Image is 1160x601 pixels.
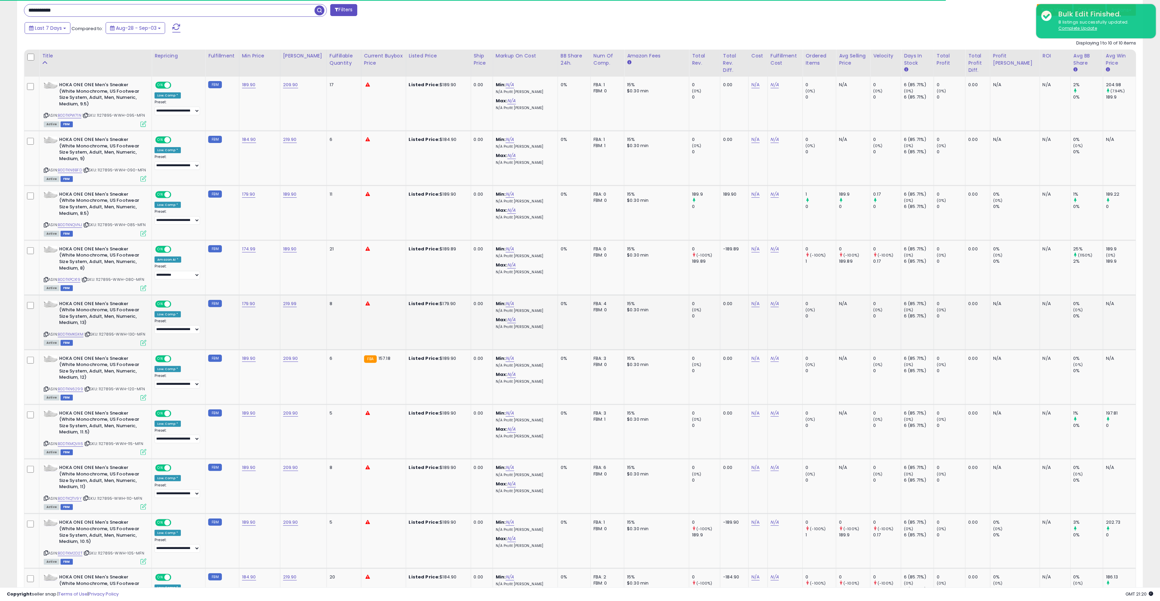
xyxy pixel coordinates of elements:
[25,22,70,34] button: Last 7 Days
[937,246,965,252] div: 0
[283,191,297,198] a: 189.90
[506,355,514,362] a: N/A
[44,355,57,362] img: 31kT581yzeL._SL40_.jpg
[993,82,1035,88] div: N/A
[82,113,145,118] span: | SKU: 1127895-WWH-095-MFN
[44,82,146,126] div: ASIN:
[1106,136,1131,143] div: N/A
[155,202,181,208] div: Low. Comp *
[904,136,934,143] div: 6 (85.71%)
[937,52,963,67] div: Total Profit
[627,246,684,252] div: 15%
[937,198,946,203] small: (0%)
[496,90,552,94] p: N/A Profit [PERSON_NAME]
[627,252,684,258] div: $0.30 min
[904,94,934,100] div: 6 (85.71%)
[506,464,514,471] a: N/A
[771,136,779,143] a: N/A
[58,331,83,337] a: B0DTKMKGXM
[58,113,81,118] a: B0DTKPW71N
[496,81,506,88] b: Min:
[692,94,720,100] div: 0
[904,191,934,197] div: 6 (85.71%)
[771,355,779,362] a: N/A
[409,191,440,197] b: Listed Price:
[474,82,488,88] div: 0.00
[594,88,619,94] div: FBM: 0
[696,252,712,258] small: (-100%)
[1106,252,1116,258] small: (0%)
[155,209,200,225] div: Preset:
[873,191,901,197] div: 0.17
[1043,52,1068,60] div: ROI
[627,82,684,88] div: 15%
[937,252,946,258] small: (0%)
[496,106,552,110] p: N/A Profit [PERSON_NAME]
[330,246,356,252] div: 21
[904,204,934,210] div: 6 (85.71%)
[993,136,1035,143] div: N/A
[59,246,142,273] b: HOKA ONE ONE Men's Sneaker (White Monochrome, US Footwear Size System, Adult, Men, Numeric, Mediu...
[496,52,555,60] div: Markup on Cost
[409,136,466,143] div: $184.90
[496,144,552,149] p: N/A Profit [PERSON_NAME]
[496,215,552,220] p: N/A Profit [PERSON_NAME]
[474,246,488,252] div: 0.00
[937,82,965,88] div: 0
[156,246,164,252] span: ON
[751,355,760,362] a: N/A
[627,88,684,94] div: $0.30 min
[873,88,883,94] small: (0%)
[364,52,403,67] div: Current Buybox Price
[1106,204,1136,210] div: 0
[839,204,870,210] div: 0
[805,191,836,197] div: 1
[44,246,57,253] img: 31kT581yzeL._SL40_.jpg
[155,92,181,99] div: Low. Comp *
[968,82,985,88] div: 0.00
[873,143,883,148] small: (0%)
[1043,246,1065,252] div: N/A
[873,246,901,252] div: 0
[723,246,743,252] div: -189.89
[474,191,488,197] div: 0.00
[283,300,297,307] a: 219.99
[44,136,146,181] div: ASIN:
[330,82,356,88] div: 17
[208,191,222,198] small: FBM
[170,192,181,198] span: OFF
[1043,191,1065,197] div: N/A
[44,301,57,308] img: 31kT581yzeL._SL40_.jpg
[1106,67,1110,73] small: Avg Win Price.
[805,94,836,100] div: 0
[59,82,142,109] b: HOKA ONE ONE Men's Sneaker (White Monochrome, US Footwear Size System, Adult, Men, Numeric, Mediu...
[771,52,800,67] div: Fulfillment Cost
[839,52,867,67] div: Avg Selling Price
[208,81,222,88] small: FBM
[594,252,619,258] div: FBM: 0
[1074,246,1103,252] div: 25%
[242,52,277,60] div: Min Price
[283,81,298,88] a: 209.90
[751,81,760,88] a: N/A
[170,137,181,143] span: OFF
[873,136,901,143] div: 0
[507,207,516,214] a: N/A
[58,222,82,228] a: B0DTKNQVNJ
[627,60,631,66] small: Amazon Fees.
[751,519,760,526] a: N/A
[61,231,73,237] span: FBM
[155,147,181,153] div: Low. Comp *
[873,149,901,155] div: 0
[44,465,57,471] img: 31kT581yzeL._SL40_.jpg
[283,52,324,60] div: [PERSON_NAME]
[723,136,743,143] div: 0.00
[283,136,297,143] a: 219.90
[594,52,621,67] div: Num of Comp.
[44,191,146,236] div: ASIN:
[156,82,164,88] span: ON
[751,136,760,143] a: N/A
[968,246,985,252] div: 0.00
[627,52,686,60] div: Amazon Fees
[44,246,146,290] div: ASIN:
